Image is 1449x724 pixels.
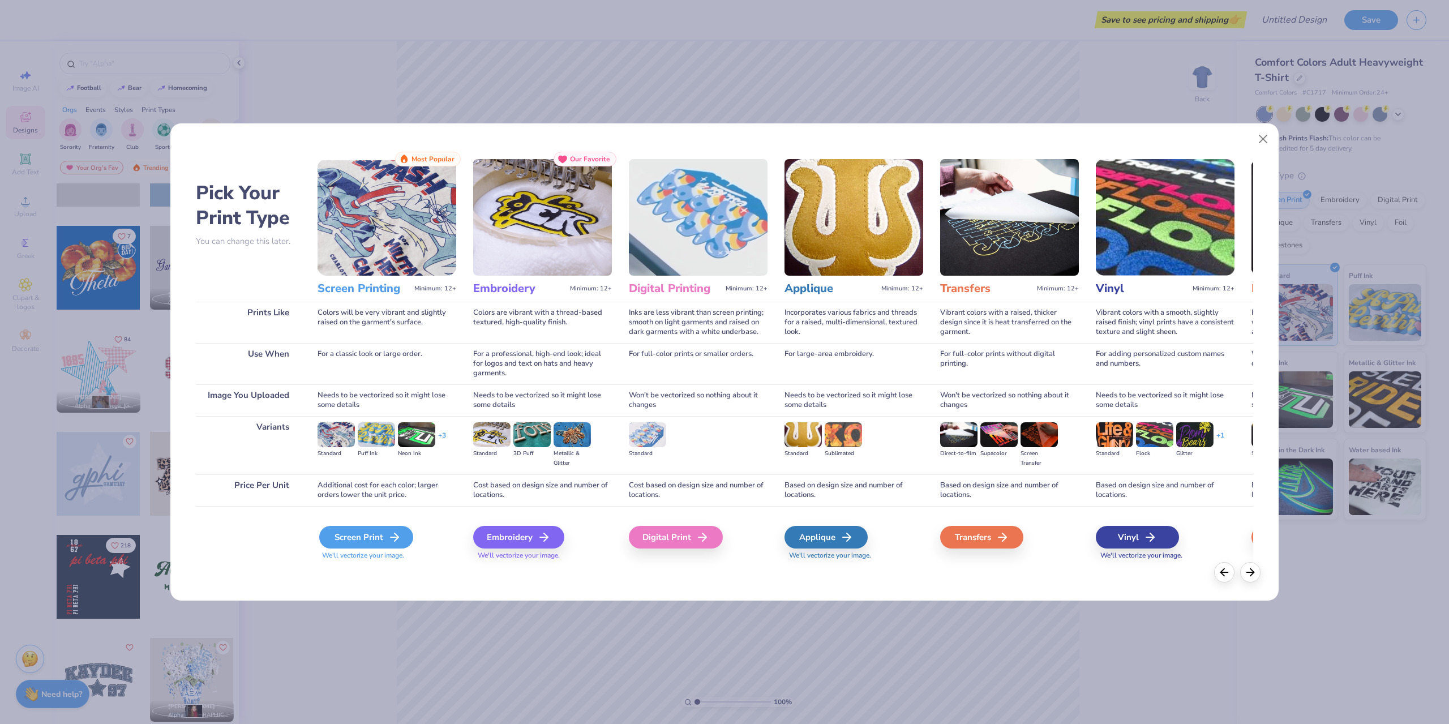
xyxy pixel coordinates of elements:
h3: Embroidery [473,281,565,296]
div: Needs to be vectorized so it might lose some details [1251,384,1390,416]
div: Standard [1096,449,1133,459]
h3: Vinyl [1096,281,1188,296]
div: Needs to be vectorized so it might lose some details [473,384,612,416]
img: Foil [1251,159,1390,276]
img: Glitter [1176,422,1214,447]
img: Standard [629,422,666,447]
div: Image You Uploaded [196,384,301,416]
img: Screen Printing [318,159,456,276]
div: Based on design size and number of locations. [784,474,923,506]
span: Most Popular [411,155,455,163]
img: Metallic & Glitter [554,422,591,447]
img: Digital Printing [629,159,768,276]
div: Vibrant colors with a raised, thicker design since it is heat transferred on the garment. [940,302,1079,343]
div: For adding personalized custom names and numbers. [1096,343,1234,384]
img: Standard [473,422,511,447]
div: Cost based on design size and number of locations. [629,474,768,506]
span: We'll vectorize your image. [318,551,456,560]
div: Incorporates various fabrics and threads for a raised, multi-dimensional, textured look. [784,302,923,343]
div: Cost based on design size and number of locations. [473,474,612,506]
span: We'll vectorize your image. [1096,551,1234,560]
img: Standard [1251,422,1289,447]
div: Colors are vibrant with a thread-based textured, high-quality finish. [473,302,612,343]
span: We'll vectorize your image. [1251,551,1390,560]
div: Screen Transfer [1021,449,1058,468]
p: You can change this later. [196,237,301,246]
div: Vibrant colors with a smooth, slightly raised finish; vinyl prints have a consistent texture and ... [1096,302,1234,343]
div: Price Per Unit [196,474,301,506]
div: For full-color prints without digital printing. [940,343,1079,384]
div: Supacolor [980,449,1018,459]
div: Based on design size and number of locations. [1096,474,1234,506]
span: Minimum: 12+ [414,285,456,293]
div: Sublimated [825,449,862,459]
div: Digital Print [629,526,723,549]
span: We'll vectorize your image. [784,551,923,560]
div: Prints Like [196,302,301,343]
h3: Digital Printing [629,281,721,296]
div: Additional cost for each color; larger orders lower the unit price. [318,474,456,506]
div: Standard [784,449,822,459]
div: + 3 [438,431,446,450]
button: Close [1253,128,1274,150]
div: Needs to be vectorized so it might lose some details [784,384,923,416]
div: 3D Puff [513,449,551,459]
div: Applique [784,526,868,549]
div: Standard [473,449,511,459]
img: Embroidery [473,159,612,276]
h3: Applique [784,281,877,296]
img: Vinyl [1096,159,1234,276]
img: 3D Puff [513,422,551,447]
h2: Pick Your Print Type [196,181,301,230]
div: Variants [196,416,301,474]
span: Our Favorite [570,155,610,163]
img: Standard [1096,422,1133,447]
div: Direct-to-film [940,449,978,459]
h3: Transfers [940,281,1032,296]
img: Applique [784,159,923,276]
div: Foil prints have a shiny, metallic finish with a smooth, slightly raised surface for a luxurious ... [1251,302,1390,343]
img: Flock [1136,422,1173,447]
span: Minimum: 12+ [881,285,923,293]
span: Minimum: 12+ [726,285,768,293]
h3: Screen Printing [318,281,410,296]
span: We'll vectorize your image. [473,551,612,560]
div: For a classic look or large order. [318,343,456,384]
div: Based on design size and number of locations. [940,474,1079,506]
div: Won't be vectorized so nothing about it changes [940,384,1079,416]
img: Direct-to-film [940,422,978,447]
img: Sublimated [825,422,862,447]
span: Minimum: 12+ [1193,285,1234,293]
div: Colors will be very vibrant and slightly raised on the garment's surface. [318,302,456,343]
div: Glitter [1176,449,1214,459]
div: Standard [629,449,666,459]
img: Puff Ink [358,422,395,447]
div: Flock [1136,449,1173,459]
div: Standard [318,449,355,459]
img: Standard [784,422,822,447]
div: Screen Print [319,526,413,549]
span: Minimum: 12+ [570,285,612,293]
div: Won't be vectorized so nothing about it changes [629,384,768,416]
div: Inks are less vibrant than screen printing; smooth on light garments and raised on dark garments ... [629,302,768,343]
img: Neon Ink [398,422,435,447]
div: Needs to be vectorized so it might lose some details [1096,384,1234,416]
div: Puff Ink [358,449,395,459]
div: For large-area embroidery. [784,343,923,384]
div: When you want to add a shine to the design that stands out on the garment. [1251,343,1390,384]
img: Screen Transfer [1021,422,1058,447]
div: Neon Ink [398,449,435,459]
span: Minimum: 12+ [1037,285,1079,293]
img: Standard [318,422,355,447]
img: Transfers [940,159,1079,276]
div: Based on design size and number of locations. [1251,474,1390,506]
div: Transfers [940,526,1023,549]
div: Embroidery [473,526,564,549]
h3: Foil [1251,281,1344,296]
div: Use When [196,343,301,384]
div: For full-color prints or smaller orders. [629,343,768,384]
div: Standard [1251,449,1289,459]
div: Needs to be vectorized so it might lose some details [318,384,456,416]
div: Vinyl [1096,526,1179,549]
div: + 1 [1216,431,1224,450]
